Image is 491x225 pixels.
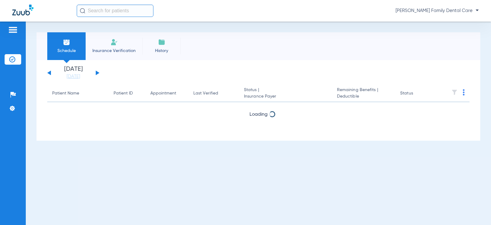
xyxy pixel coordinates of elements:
span: Loading [249,112,268,117]
img: History [158,38,165,46]
img: hamburger-icon [8,26,18,34]
img: group-dot-blue.svg [463,89,465,95]
span: Deductible [337,93,390,100]
li: [DATE] [55,66,92,80]
div: Patient ID [114,90,133,97]
span: Insurance Payer [244,93,327,100]
div: Patient Name [52,90,79,97]
div: Appointment [150,90,184,97]
span: Insurance Verification [90,48,138,54]
img: Zuub Logo [12,5,33,15]
span: Schedule [52,48,81,54]
span: History [147,48,176,54]
th: Status [395,85,437,102]
th: Status | [239,85,332,102]
input: Search for patients [77,5,153,17]
img: Search Icon [80,8,85,14]
img: filter.svg [451,89,458,95]
img: Schedule [63,38,70,46]
th: Remaining Benefits | [332,85,395,102]
div: Patient Name [52,90,104,97]
span: [PERSON_NAME] Family Dental Care [396,8,479,14]
img: Manual Insurance Verification [110,38,118,46]
div: Appointment [150,90,176,97]
a: [DATE] [55,74,92,80]
div: Patient ID [114,90,141,97]
div: Last Verified [193,90,218,97]
div: Last Verified [193,90,234,97]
